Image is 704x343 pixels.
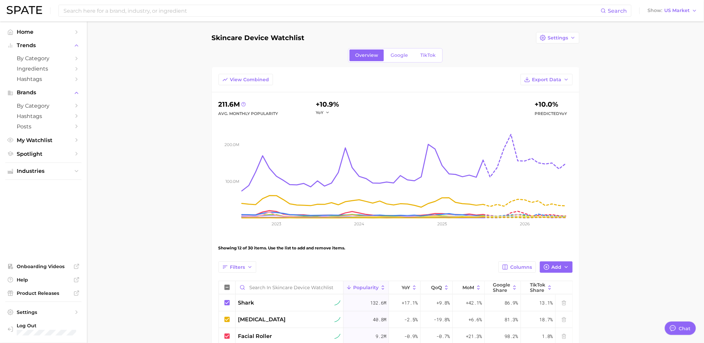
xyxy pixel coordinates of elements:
[437,332,450,340] span: -0.7%
[5,88,82,98] button: Brands
[505,299,518,307] span: 86.9%
[17,151,70,157] span: Spotlight
[648,9,663,12] span: Show
[389,281,420,294] button: YoY
[219,239,573,257] div: Showing 12 of 30 items. Use the list to add and remove items.
[7,6,42,14] img: SPATE
[540,261,573,273] button: Add
[421,281,453,294] button: QoQ
[230,264,245,270] span: Filters
[5,101,82,111] a: by Category
[219,295,572,311] button: sharksustained riser132.6m+17.1%+9.8%+42.1%86.9%13.1%
[5,321,82,338] a: Log out. Currently logged in with e-mail pryan@sharkninja.com.
[391,52,408,58] span: Google
[219,99,278,110] div: 211.6m
[376,332,386,340] span: 9.2m
[665,9,690,12] span: US Market
[17,168,70,174] span: Industries
[63,5,601,16] input: Search here for a brand, industry, or ingredient
[5,111,82,121] a: Hashtags
[17,103,70,109] span: by Category
[405,332,418,340] span: -0.9%
[420,52,436,58] span: TikTok
[5,64,82,74] a: Ingredients
[316,99,339,110] div: +10.9%
[238,332,272,340] span: facial roller
[5,74,82,84] a: Hashtags
[521,281,556,294] button: TikTok Share
[373,316,386,324] span: 40.8m
[226,179,239,184] tspan: 100.0m
[353,285,379,290] span: Popularity
[535,99,567,110] div: +10.0%
[334,333,340,339] img: sustained riser
[5,261,82,271] a: Onboarding Videos
[17,309,70,315] span: Settings
[238,299,254,307] span: shark
[608,8,627,14] span: Search
[540,299,553,307] span: 13.1%
[499,261,536,273] button: Columns
[17,76,70,82] span: Hashtags
[405,316,418,324] span: -2.5%
[560,111,567,116] span: YoY
[238,316,286,324] span: [MEDICAL_DATA]
[453,281,485,294] button: MoM
[334,317,340,323] img: sustained riser
[535,110,567,118] span: Predicted
[17,123,70,130] span: Posts
[219,311,572,328] button: [MEDICAL_DATA]sustained riser40.8m-2.5%-19.8%+6.6%81.3%18.7%
[415,49,441,61] a: TikTok
[402,299,418,307] span: +17.1%
[355,52,378,58] span: Overview
[236,281,343,294] input: Search in Skincare Device Watchlist
[316,110,330,115] button: YoY
[520,221,530,226] tspan: 2026
[349,49,384,61] a: Overview
[469,316,482,324] span: +6.6%
[17,29,70,35] span: Home
[370,299,386,307] span: 132.6m
[212,34,305,41] h1: Skincare Device Watchlist
[5,288,82,298] a: Product Releases
[548,35,568,41] span: Settings
[17,290,70,296] span: Product Releases
[5,40,82,50] button: Trends
[521,74,573,85] button: Export Data
[316,110,323,115] span: YoY
[17,263,70,269] span: Onboarding Videos
[17,137,70,143] span: My Watchlist
[462,285,474,290] span: MoM
[437,221,447,226] tspan: 2025
[343,281,389,294] button: Popularity
[272,221,281,226] tspan: 2023
[17,42,70,48] span: Trends
[5,307,82,317] a: Settings
[493,282,510,293] span: Google Share
[466,332,482,340] span: +21.3%
[354,221,364,226] tspan: 2024
[431,285,442,290] span: QoQ
[219,261,256,273] button: Filters
[219,110,278,118] div: Avg. Monthly Popularity
[437,299,450,307] span: +9.8%
[5,121,82,132] a: Posts
[485,281,521,294] button: Google Share
[540,316,553,324] span: 18.7%
[230,77,269,83] span: View Combined
[5,275,82,285] a: Help
[466,299,482,307] span: +42.1%
[219,74,273,85] button: View Combined
[225,142,239,147] tspan: 200.0m
[646,6,699,15] button: ShowUS Market
[505,316,518,324] span: 81.3%
[536,32,579,43] button: Settings
[434,316,450,324] span: -19.8%
[552,264,562,270] span: Add
[17,90,70,96] span: Brands
[5,135,82,145] a: My Watchlist
[532,77,562,83] span: Export Data
[5,53,82,64] a: by Category
[530,282,545,293] span: TikTok Share
[542,332,553,340] span: 1.8%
